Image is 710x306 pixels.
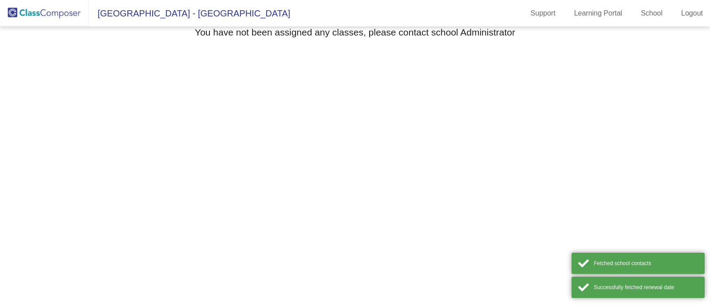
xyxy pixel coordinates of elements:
[674,6,710,20] a: Logout
[524,6,563,20] a: Support
[195,27,515,38] h3: You have not been assigned any classes, please contact school Administrator
[634,6,670,20] a: School
[594,259,698,267] div: Fetched school contacts
[567,6,630,20] a: Learning Portal
[89,6,290,20] span: [GEOGRAPHIC_DATA] - [GEOGRAPHIC_DATA]
[594,283,698,291] div: Successfully fetched renewal date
